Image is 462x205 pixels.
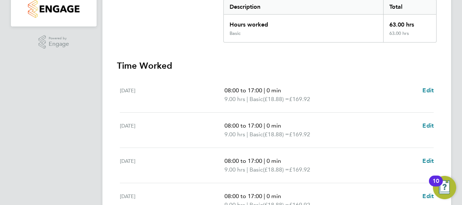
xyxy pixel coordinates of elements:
span: £169.92 [289,166,310,173]
span: £169.92 [289,131,310,138]
span: 0 min [267,122,281,129]
div: [DATE] [120,157,224,174]
h3: Time Worked [117,60,437,72]
span: Edit [422,87,434,94]
span: 9.00 hrs [224,96,245,102]
span: Edit [422,193,434,200]
a: Powered byEngage [38,35,69,49]
div: Hours worked [224,15,383,31]
span: (£18.88) = [263,131,289,138]
span: | [264,157,265,164]
span: 0 min [267,193,281,200]
span: | [264,193,265,200]
div: 63.00 hrs [383,15,436,31]
a: Edit [422,86,434,95]
span: | [247,96,248,102]
button: Open Resource Center, 10 new notifications [433,176,456,199]
span: Basic [250,165,263,174]
a: Edit [422,192,434,201]
span: 9.00 hrs [224,131,245,138]
span: Edit [422,157,434,164]
span: Powered by [49,35,69,41]
span: (£18.88) = [263,96,289,102]
div: [DATE] [120,86,224,104]
span: 08:00 to 17:00 [224,122,262,129]
span: 0 min [267,157,281,164]
div: 63.00 hrs [383,31,436,42]
span: 9.00 hrs [224,166,245,173]
span: | [247,166,248,173]
a: Edit [422,157,434,165]
span: Basic [250,95,263,104]
a: Edit [422,121,434,130]
span: 08:00 to 17:00 [224,157,262,164]
span: 08:00 to 17:00 [224,87,262,94]
span: | [264,87,265,94]
div: [DATE] [120,121,224,139]
span: 08:00 to 17:00 [224,193,262,200]
span: | [247,131,248,138]
span: 0 min [267,87,281,94]
span: | [264,122,265,129]
div: 10 [433,181,439,190]
span: Edit [422,122,434,129]
span: £169.92 [289,96,310,102]
span: Basic [250,130,263,139]
span: (£18.88) = [263,166,289,173]
div: Basic [230,31,240,36]
span: Engage [49,41,69,47]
